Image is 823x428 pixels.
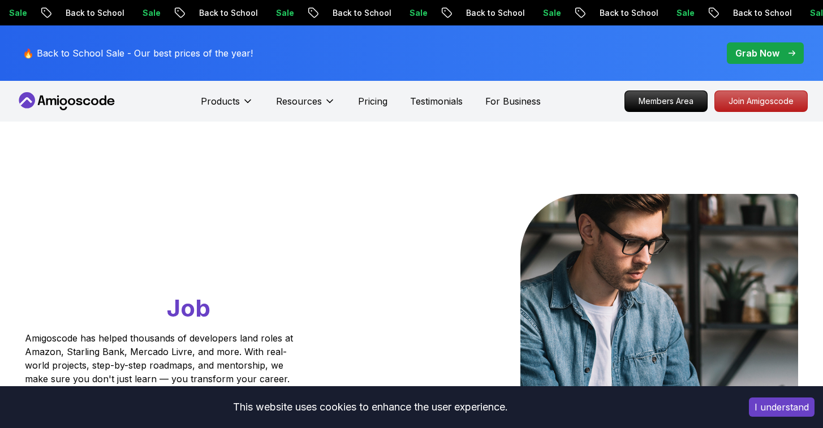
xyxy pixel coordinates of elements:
[23,46,253,60] p: 🔥 Back to School Sale - Our best prices of the year!
[276,94,322,108] p: Resources
[25,194,337,325] h1: Go From Learning to Hired: Master Java, Spring Boot & Cloud Skills That Get You the
[410,94,463,108] a: Testimonials
[749,397,815,417] button: Accept cookies
[8,395,732,420] div: This website uses cookies to enhance the user experience.
[201,94,240,108] p: Products
[625,91,707,111] p: Members Area
[310,7,387,19] p: Back to School
[715,91,807,111] p: Join Amigoscode
[387,7,423,19] p: Sale
[358,94,387,108] a: Pricing
[443,7,520,19] p: Back to School
[253,7,290,19] p: Sale
[201,94,253,117] button: Products
[25,331,296,386] p: Amigoscode has helped thousands of developers land roles at Amazon, Starling Bank, Mercado Livre,...
[120,7,156,19] p: Sale
[577,7,654,19] p: Back to School
[654,7,690,19] p: Sale
[520,7,557,19] p: Sale
[43,7,120,19] p: Back to School
[167,293,210,322] span: Job
[735,46,779,60] p: Grab Now
[710,7,787,19] p: Back to School
[624,90,708,112] a: Members Area
[714,90,808,112] a: Join Amigoscode
[176,7,253,19] p: Back to School
[276,94,335,117] button: Resources
[485,94,541,108] a: For Business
